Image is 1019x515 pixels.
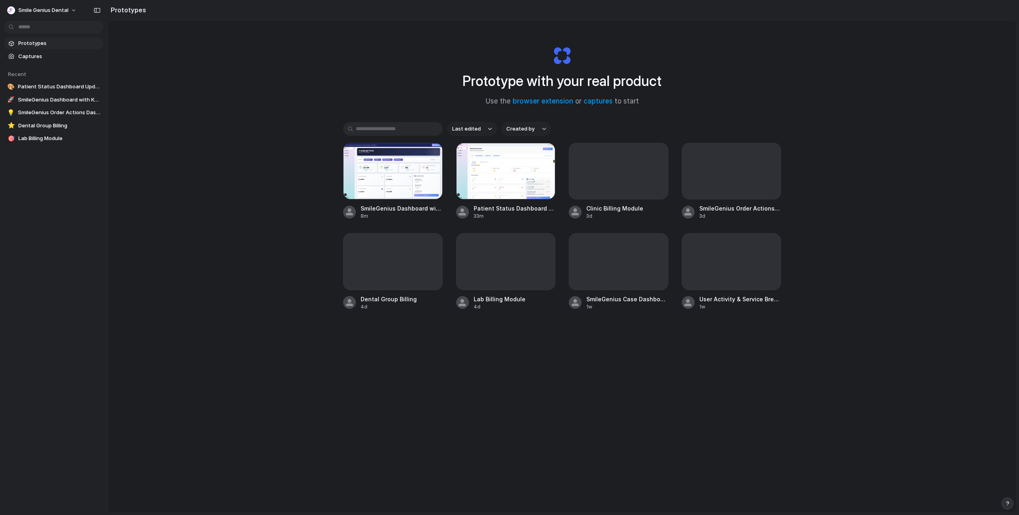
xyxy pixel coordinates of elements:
span: Use the or to start [486,96,639,107]
a: Clinic Billing Module3d [569,143,668,220]
span: Created by [506,125,535,133]
a: captures [584,97,613,105]
button: Last edited [447,122,497,136]
span: Dental Group Billing [361,295,443,303]
a: ⭐Dental Group Billing [4,120,103,132]
a: SmileGenius Order Actions Dashboard3d [682,143,781,220]
div: 33m [474,213,556,220]
div: 4d [474,303,556,310]
h1: Prototype with your real product [463,70,662,92]
span: User Activity & Service Breakdown Dashboard [699,295,781,303]
span: SmileGenius Dashboard with Key Metrics [18,96,100,104]
span: Captures [18,53,100,60]
span: Dental Group Billing [18,122,100,130]
span: Recent [8,71,26,77]
span: SmileGenius Dashboard with Key Metrics [361,204,443,213]
div: 3d [586,213,668,220]
a: SmileGenius Dashboard with Key MetricsSmileGenius Dashboard with Key Metrics8m [343,143,443,220]
span: Patient Status Dashboard Update [18,83,100,91]
a: 💡SmileGenius Order Actions Dashboard [4,107,103,119]
div: 🎯 [7,135,15,142]
div: 🎨 [7,83,15,91]
a: Captures [4,51,103,62]
div: ⭐ [7,122,15,130]
a: SmileGenius Case Dashboard1w [569,233,668,310]
span: SmileGenius Order Actions Dashboard [18,109,100,117]
span: Last edited [452,125,481,133]
span: SmileGenius Order Actions Dashboard [699,204,781,213]
a: 🚀SmileGenius Dashboard with Key Metrics [4,94,103,106]
a: browser extension [513,97,573,105]
button: Smile Genius Dental [4,4,81,17]
div: 💡 [7,109,15,117]
a: Dental Group Billing4d [343,233,443,310]
div: 4d [361,303,443,310]
span: Lab Billing Module [474,295,556,303]
div: 1w [586,303,668,310]
span: SmileGenius Case Dashboard [586,295,668,303]
a: Lab Billing Module4d [456,233,556,310]
span: Clinic Billing Module [586,204,668,213]
span: Patient Status Dashboard Update [474,204,556,213]
span: Smile Genius Dental [18,6,68,14]
a: 🎯Lab Billing Module [4,133,103,144]
span: Lab Billing Module [18,135,100,142]
div: 3d [699,213,781,220]
a: 🎨Patient Status Dashboard Update [4,81,103,93]
div: 🚀 [7,96,15,104]
div: 8m [361,213,443,220]
button: Created by [502,122,551,136]
h2: Prototypes [107,5,146,15]
a: Patient Status Dashboard UpdatePatient Status Dashboard Update33m [456,143,556,220]
a: Prototypes [4,37,103,49]
span: Prototypes [18,39,100,47]
a: User Activity & Service Breakdown Dashboard1w [682,233,781,310]
div: 1w [699,303,781,310]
